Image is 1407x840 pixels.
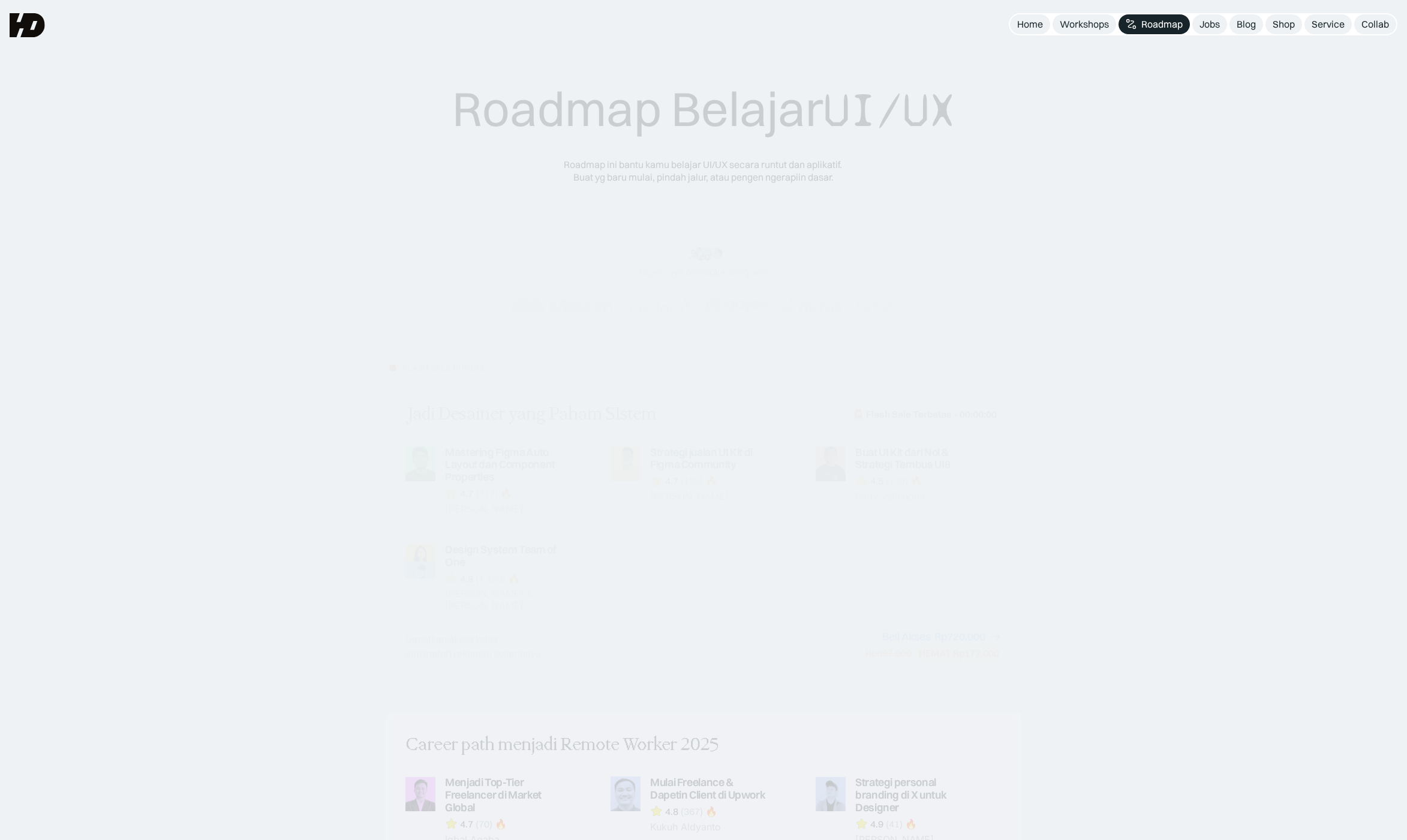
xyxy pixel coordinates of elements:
[1017,18,1043,31] div: Home
[934,631,985,643] div: Rp720.000
[882,631,1002,643] a: Beli AksesRp720.000
[823,82,955,139] span: UI/UX
[1354,14,1396,34] a: Collab
[1229,14,1263,34] a: Blog
[1053,14,1116,34] a: Workshops
[1119,14,1190,34] a: Roadmap
[1304,14,1352,34] a: Service
[1361,18,1389,31] div: Collab
[1060,18,1109,31] div: Workshops
[1237,18,1256,31] div: Blog
[919,647,999,659] div: HEMAT Rp177.000
[402,363,486,373] div: FLASH SALE BUNDLE
[704,266,726,278] span: 50k+
[852,409,957,421] div: 🚨 Flash Sale Terbatas -
[960,409,997,421] div: 00:00:00
[639,266,768,278] div: Dipercaya oleh designers
[1141,18,1183,31] div: Roadmap
[554,158,853,184] div: Roadmap ini bantu kamu belajar UI/UX secara runtut dan aplikatif. Buat yg baru mulai, pindah jalu...
[865,647,912,659] div: Rp897.000
[1010,14,1050,34] a: Home
[1273,18,1295,31] div: Shop
[405,402,656,427] div: Jadi Desainer yang Paham SIstem
[405,632,541,661] div: Dapatkan akses kelas dan materi rekaman selamanya
[1312,18,1345,31] div: Service
[1265,14,1302,34] a: Shop
[405,733,718,758] div: Career path menjadi Remote Worker 2025
[882,631,931,643] div: Beli Akses
[1199,18,1220,31] div: Jobs
[1192,14,1227,34] a: Jobs
[452,80,955,139] div: Roadmap Belajar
